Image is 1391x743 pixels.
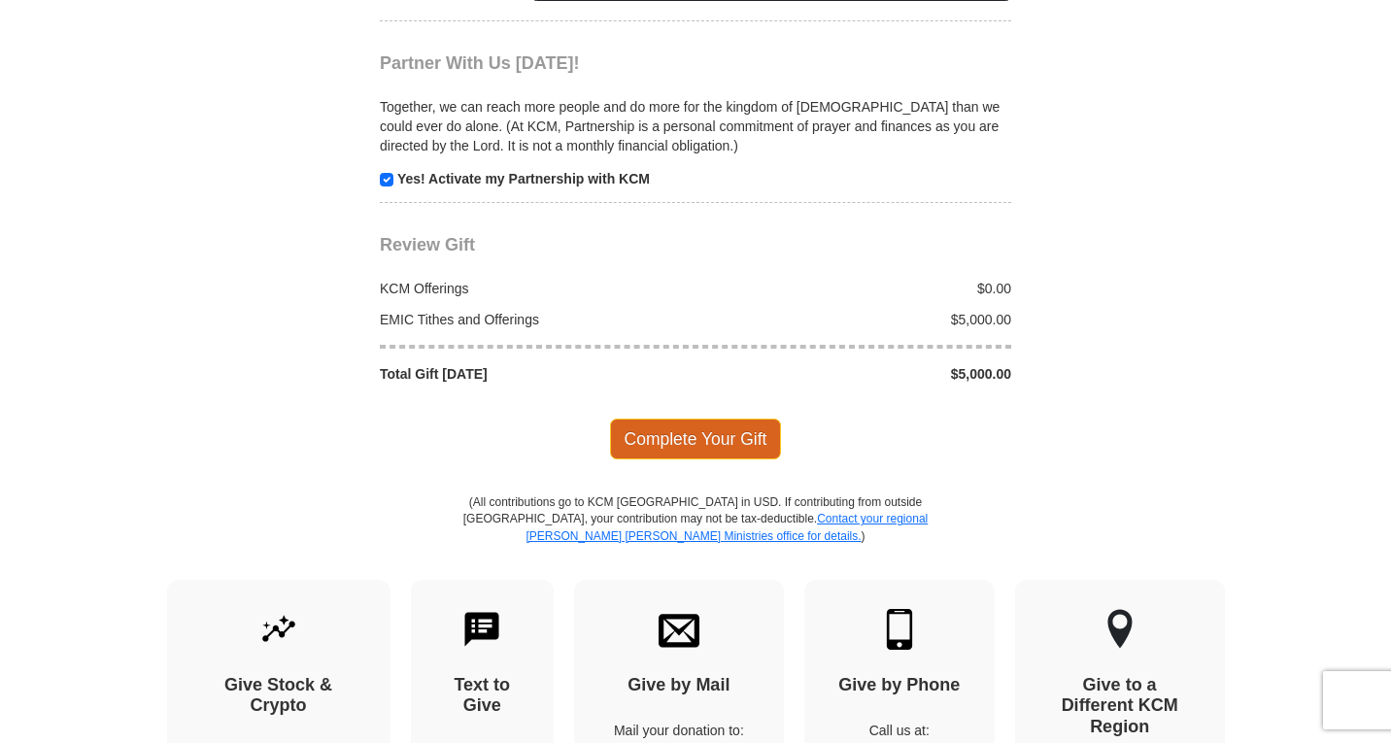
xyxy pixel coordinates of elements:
h4: Give by Phone [838,675,961,696]
div: KCM Offerings [370,279,696,298]
a: Contact your regional [PERSON_NAME] [PERSON_NAME] Ministries office for details. [526,512,928,542]
img: give-by-stock.svg [258,609,299,650]
img: envelope.svg [659,609,699,650]
p: Call us at: [838,721,961,740]
div: EMIC Tithes and Offerings [370,310,696,329]
span: Complete Your Gift [610,419,782,459]
div: $5,000.00 [695,364,1022,384]
h4: Give by Mail [608,675,750,696]
div: $0.00 [695,279,1022,298]
img: other-region [1106,609,1134,650]
h4: Text to Give [445,675,521,717]
span: Partner With Us [DATE]! [380,53,580,73]
h4: Give to a Different KCM Region [1049,675,1191,738]
img: mobile.svg [879,609,920,650]
span: Review Gift [380,235,475,254]
p: (All contributions go to KCM [GEOGRAPHIC_DATA] in USD. If contributing from outside [GEOGRAPHIC_D... [462,494,929,579]
div: $5,000.00 [695,310,1022,329]
p: Mail your donation to: [608,721,750,740]
p: Together, we can reach more people and do more for the kingdom of [DEMOGRAPHIC_DATA] than we coul... [380,97,1011,155]
h4: Give Stock & Crypto [201,675,356,717]
img: text-to-give.svg [461,609,502,650]
div: Total Gift [DATE] [370,364,696,384]
strong: Yes! Activate my Partnership with KCM [397,171,650,186]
